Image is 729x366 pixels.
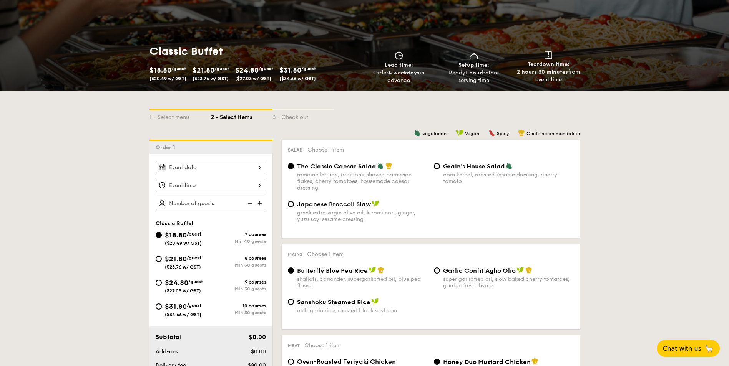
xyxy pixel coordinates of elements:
[288,343,300,348] span: Meat
[516,267,524,274] img: icon-vegan.f8ff3823.svg
[297,267,368,274] span: Butterfly Blue Pea Rice
[439,69,508,84] div: Ready before serving time
[385,162,392,169] img: icon-chef-hat.a58ddaea.svg
[307,251,344,257] span: Choose 1 item
[528,61,570,68] span: Teardown time:
[297,358,396,365] span: Oven-Roasted Teriyaki Chicken
[288,267,294,274] input: Butterfly Blue Pea Riceshallots, coriander, supergarlicfied oil, blue pea flower
[165,312,201,317] span: ($34.66 w/ GST)
[279,66,301,74] span: $31.80
[443,171,574,185] div: corn kernel, roasted sesame dressing, cherry tomato
[288,359,294,365] input: Oven-Roasted Teriyaki Chickenhouse-blend teriyaki sauce, baby bok choy, king oyster and shiitake ...
[149,110,211,121] div: 1 - Select menu
[165,302,187,311] span: $31.80
[165,231,187,239] span: $18.80
[657,340,720,357] button: Chat with us🦙
[235,66,259,74] span: $24.80
[288,201,294,207] input: Japanese Broccoli Slawgreek extra virgin olive oil, kizami nori, ginger, yuzu soy-sesame dressing
[156,178,266,193] input: Event time
[165,255,187,263] span: $21.80
[518,129,525,136] img: icon-chef-hat.a58ddaea.svg
[443,163,505,170] span: Grain's House Salad
[506,162,513,169] img: icon-vegetarian.fe4039eb.svg
[188,279,203,284] span: /guest
[187,303,201,308] span: /guest
[385,62,413,68] span: Lead time:
[288,252,302,257] span: Mains
[372,200,379,207] img: icon-vegan.f8ff3823.svg
[156,232,162,238] input: $18.80/guest($20.49 w/ GST)7 coursesMin 40 guests
[443,267,516,274] span: Garlic Confit Aglio Olio
[304,342,341,349] span: Choose 1 item
[156,303,162,310] input: $31.80/guest($34.66 w/ GST)10 coursesMin 30 guests
[371,298,379,305] img: icon-vegan.f8ff3823.svg
[443,358,531,366] span: Honey Duo Mustard Chicken
[297,298,370,306] span: Sanshoku Steamed Rice
[297,201,371,208] span: Japanese Broccoli Slaw
[211,310,266,315] div: Min 30 guests
[301,66,316,71] span: /guest
[488,129,495,136] img: icon-spicy.37a8142b.svg
[434,359,440,365] input: Honey Duo Mustard Chickenhouse-blend mustard, maple soy baked potato, parsley
[288,299,294,305] input: Sanshoku Steamed Ricemultigrain rice, roasted black soybean
[545,51,552,59] img: icon-teardown.65201eee.svg
[531,358,538,365] img: icon-chef-hat.a58ddaea.svg
[171,66,186,71] span: /guest
[468,51,480,60] img: icon-dish.430c3a2e.svg
[704,344,714,353] span: 🦙
[526,131,580,136] span: Chef's recommendation
[211,110,272,121] div: 2 - Select items
[377,162,384,169] img: icon-vegetarian.fe4039eb.svg
[214,66,229,71] span: /guest
[465,131,479,136] span: Vegan
[235,76,271,81] span: ($27.03 w/ GST)
[434,163,440,169] input: Grain's House Saladcorn kernel, roasted sesame dressing, cherry tomato
[156,220,194,227] span: Classic Buffet
[156,333,182,341] span: Subtotal
[249,333,266,341] span: $0.00
[369,267,376,274] img: icon-vegan.f8ff3823.svg
[297,307,428,314] div: multigrain rice, roasted black soybean
[187,231,201,237] span: /guest
[211,232,266,237] div: 7 courses
[663,345,701,352] span: Chat with us
[272,110,334,121] div: 3 - Check out
[514,68,583,84] div: from event time
[497,131,509,136] span: Spicy
[443,276,574,289] div: super garlicfied oil, slow baked cherry tomatoes, garden fresh thyme
[156,256,162,262] input: $21.80/guest($23.76 w/ GST)8 coursesMin 30 guests
[165,241,202,246] span: ($20.49 w/ GST)
[259,66,273,71] span: /guest
[156,196,266,211] input: Number of guests
[297,171,428,191] div: romaine lettuce, croutons, shaved parmesan flakes, cherry tomatoes, housemade caesar dressing
[211,262,266,268] div: Min 30 guests
[156,280,162,286] input: $24.80/guest($27.03 w/ GST)9 coursesMin 30 guests
[307,147,344,153] span: Choose 1 item
[165,288,201,293] span: ($27.03 w/ GST)
[279,76,316,81] span: ($34.66 w/ GST)
[297,163,376,170] span: The Classic Caesar Salad
[458,62,489,68] span: Setup time:
[377,267,384,274] img: icon-chef-hat.a58ddaea.svg
[149,76,186,81] span: ($20.49 w/ GST)
[251,348,266,355] span: $0.00
[297,209,428,223] div: greek extra virgin olive oil, kizami nori, ginger, yuzu soy-sesame dressing
[211,279,266,285] div: 9 courses
[525,267,532,274] img: icon-chef-hat.a58ddaea.svg
[156,348,178,355] span: Add-ons
[456,129,463,136] img: icon-vegan.f8ff3823.svg
[288,147,303,153] span: Salad
[388,69,420,76] strong: 4 weekdays
[288,163,294,169] input: The Classic Caesar Saladromaine lettuce, croutons, shaved parmesan flakes, cherry tomatoes, house...
[165,279,188,287] span: $24.80
[434,267,440,274] input: Garlic Confit Aglio Oliosuper garlicfied oil, slow baked cherry tomatoes, garden fresh thyme
[211,286,266,292] div: Min 30 guests
[465,69,482,76] strong: 1 hour
[297,276,428,289] div: shallots, coriander, supergarlicfied oil, blue pea flower
[193,66,214,74] span: $21.80
[149,66,171,74] span: $18.80
[211,303,266,308] div: 10 courses
[187,255,201,260] span: /guest
[211,239,266,244] div: Min 40 guests
[156,144,178,151] span: Order 1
